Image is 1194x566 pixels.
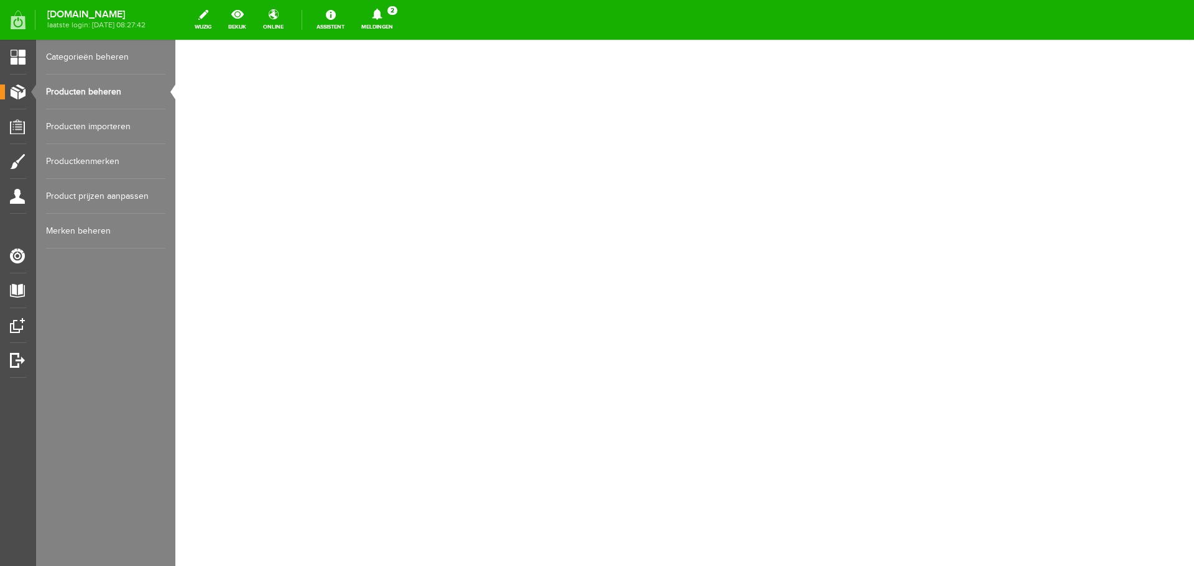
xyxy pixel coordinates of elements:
[46,179,165,214] a: Product prijzen aanpassen
[47,11,146,18] strong: [DOMAIN_NAME]
[256,6,291,34] a: online
[46,40,165,75] a: Categorieën beheren
[354,6,400,34] a: Meldingen2
[187,6,219,34] a: wijzig
[46,109,165,144] a: Producten importeren
[46,214,165,249] a: Merken beheren
[46,144,165,179] a: Productkenmerken
[309,6,352,34] a: Assistent
[221,6,254,34] a: bekijk
[47,22,146,29] span: laatste login: [DATE] 08:27:42
[387,6,397,15] span: 2
[46,75,165,109] a: Producten beheren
